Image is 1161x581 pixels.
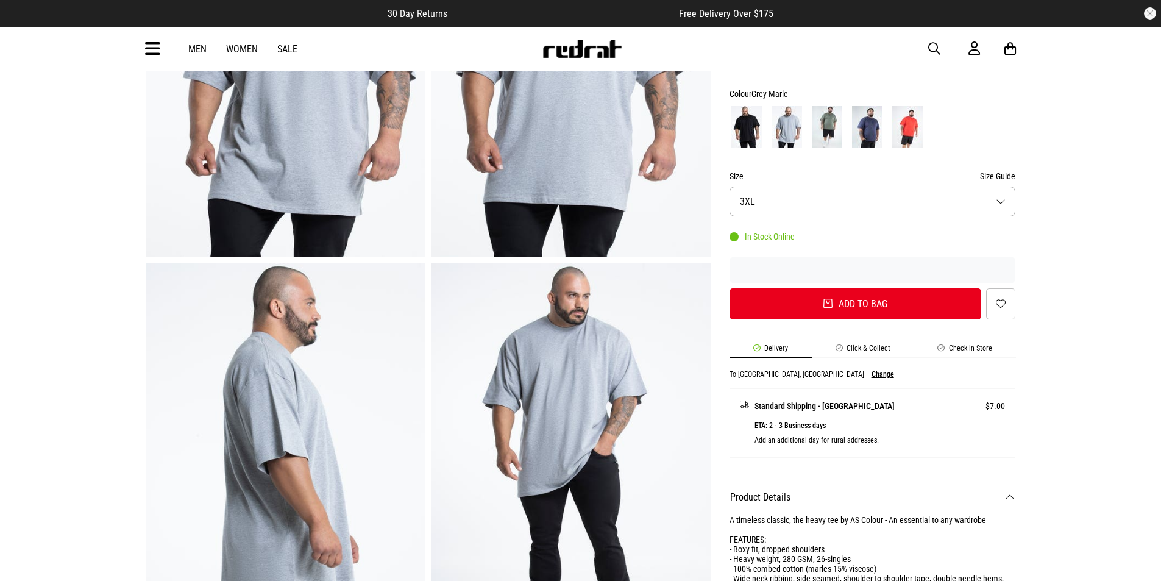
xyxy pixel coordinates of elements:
a: Men [188,43,207,55]
img: Midnight Blue [852,106,882,148]
iframe: Customer reviews powered by Trustpilot [472,7,655,20]
button: Size Guide [980,169,1015,184]
li: Click & Collect [812,344,914,358]
span: Grey Marle [751,89,788,99]
span: 30 Day Returns [388,8,447,20]
img: Black [731,106,762,148]
span: Standard Shipping - [GEOGRAPHIC_DATA] [754,399,895,413]
a: Sale [277,43,297,55]
img: Red [892,106,923,148]
button: Add to bag [730,288,982,319]
dt: Product Details [730,480,1016,515]
div: Colour [730,87,1016,101]
span: 3XL [740,196,755,207]
iframe: Customer reviews powered by Trustpilot [730,264,1016,276]
span: $7.00 [985,399,1005,413]
div: In Stock Online [730,232,795,241]
li: Check in Store [914,344,1016,358]
img: Redrat logo [542,40,622,58]
img: Cypress [812,106,842,148]
button: 3XL [730,187,1016,216]
li: Delivery [730,344,812,358]
button: Change [872,370,894,379]
img: Grey Marle [772,106,802,148]
span: Free Delivery Over $175 [679,8,773,20]
div: Size [730,169,1016,184]
a: Women [226,43,258,55]
button: Open LiveChat chat widget [10,5,46,41]
p: ETA: 2 - 3 Business days Add an additional day for rural addresses. [754,418,1006,447]
p: To [GEOGRAPHIC_DATA], [GEOGRAPHIC_DATA] [730,370,864,379]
